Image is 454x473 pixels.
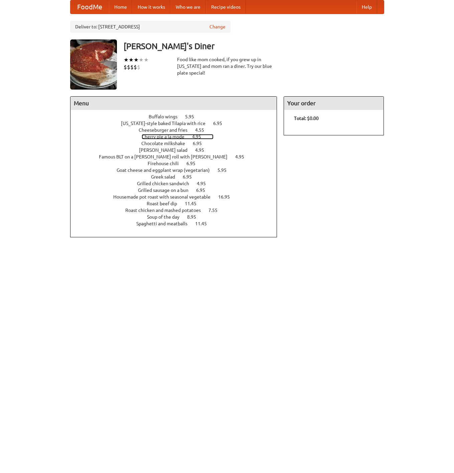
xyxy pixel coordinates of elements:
a: Housemade pot roast with seasonal vegetable 16.95 [113,194,242,200]
a: Grilled chicken sandwich 4.95 [137,181,218,186]
span: [US_STATE]-style baked Tilapia with rice [121,121,212,126]
li: $ [134,64,137,71]
li: $ [127,64,130,71]
li: ★ [129,56,134,64]
span: 4.95 [235,154,251,159]
span: Grilled chicken sandwich [137,181,196,186]
span: 6.95 [213,121,229,126]
span: Chocolate milkshake [141,141,192,146]
a: Roast beef dip 11.45 [147,201,209,206]
a: Help [356,0,377,14]
a: Firehouse chili 6.95 [148,161,208,166]
span: Spaghetti and meatballs [136,221,194,226]
span: 6.95 [193,141,208,146]
span: Grilled sausage on a bun [138,188,195,193]
a: Change [209,23,225,30]
span: Firehouse chili [148,161,185,166]
span: 4.95 [192,134,208,139]
a: Cherry pie a la mode 4.95 [142,134,213,139]
span: 8.95 [187,214,203,220]
span: 5.95 [185,114,201,119]
span: Cherry pie a la mode [142,134,191,139]
a: Grilled sausage on a bun 6.95 [138,188,217,193]
span: Goat cheese and eggplant wrap (vegetarian) [117,167,216,173]
a: Greek salad 6.95 [151,174,204,180]
li: $ [130,64,134,71]
h4: Your order [284,97,384,110]
li: ★ [134,56,139,64]
a: Who we are [170,0,206,14]
h3: [PERSON_NAME]'s Diner [124,39,384,53]
span: 5.95 [217,167,233,173]
a: Cheeseburger and fries 4.55 [139,127,216,133]
span: Soup of the day [147,214,186,220]
span: Housemade pot roast with seasonal vegetable [113,194,217,200]
a: Goat cheese and eggplant wrap (vegetarian) 5.95 [117,167,239,173]
a: How it works [132,0,170,14]
span: 4.95 [195,147,211,153]
span: 4.95 [197,181,212,186]
li: ★ [139,56,144,64]
div: Deliver to: [STREET_ADDRESS] [70,21,231,33]
b: Total: $0.00 [294,116,319,121]
span: 11.45 [195,221,213,226]
span: 4.55 [195,127,211,133]
a: Recipe videos [206,0,246,14]
span: 6.95 [186,161,202,166]
span: 7.55 [208,208,224,213]
span: 16.95 [218,194,237,200]
span: 6.95 [196,188,212,193]
span: Greek salad [151,174,182,180]
div: Food like mom cooked, if you grew up in [US_STATE] and mom ran a diner. Try our blue plate special! [177,56,277,76]
span: [PERSON_NAME] salad [139,147,194,153]
li: $ [137,64,140,71]
span: 6.95 [183,174,198,180]
li: ★ [124,56,129,64]
img: angular.jpg [70,39,117,90]
a: Roast chicken and mashed potatoes 7.55 [125,208,230,213]
a: Soup of the day 8.95 [147,214,208,220]
a: FoodMe [70,0,109,14]
li: ★ [144,56,149,64]
a: Famous BLT on a [PERSON_NAME] roll with [PERSON_NAME] 4.95 [99,154,257,159]
span: Famous BLT on a [PERSON_NAME] roll with [PERSON_NAME] [99,154,234,159]
a: Chocolate milkshake 6.95 [141,141,214,146]
a: Home [109,0,132,14]
a: Spaghetti and meatballs 11.45 [136,221,219,226]
h4: Menu [70,97,277,110]
a: [PERSON_NAME] salad 4.95 [139,147,216,153]
span: Cheeseburger and fries [139,127,194,133]
li: $ [124,64,127,71]
a: Buffalo wings 5.95 [149,114,206,119]
span: 11.45 [185,201,203,206]
span: Buffalo wings [149,114,184,119]
span: Roast chicken and mashed potatoes [125,208,207,213]
a: [US_STATE]-style baked Tilapia with rice 6.95 [121,121,235,126]
span: Roast beef dip [147,201,184,206]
